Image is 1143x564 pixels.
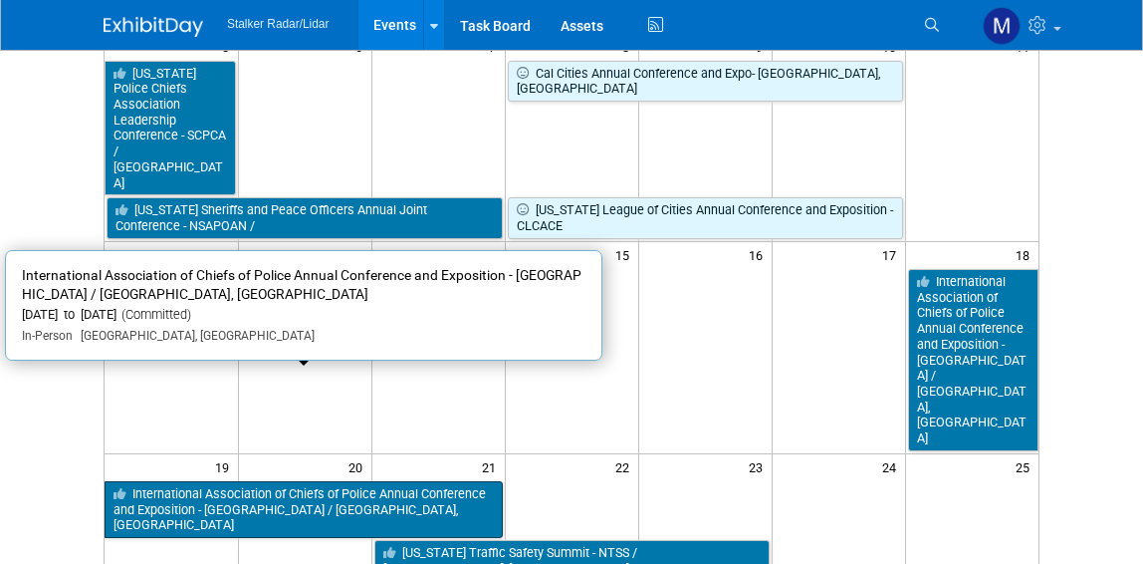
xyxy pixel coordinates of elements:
span: In-Person [22,329,73,343]
span: 14 [480,242,505,267]
a: International Association of Chiefs of Police Annual Conference and Exposition - [GEOGRAPHIC_DATA... [908,269,1039,451]
span: 20 [346,454,371,479]
span: 21 [480,454,505,479]
a: [US_STATE] League of Cities Annual Conference and Exposition - CLCACE [508,197,903,238]
img: ExhibitDay [104,17,203,37]
a: [US_STATE] Police Chiefs Association Leadership Conference - SCPCA / [GEOGRAPHIC_DATA] [105,61,236,196]
span: 13 [346,242,371,267]
span: Stalker Radar/Lidar [227,17,329,31]
span: [GEOGRAPHIC_DATA], [GEOGRAPHIC_DATA] [73,329,315,343]
div: [DATE] to [DATE] [22,307,585,324]
img: Mark LaChapelle [983,7,1021,45]
span: 24 [880,454,905,479]
span: (Committed) [116,307,191,322]
span: 19 [213,454,238,479]
a: [US_STATE] Sheriffs and Peace Officers Annual Joint Conference - NSAPOAN / [107,197,503,238]
a: Cal Cities Annual Conference and Expo- [GEOGRAPHIC_DATA], [GEOGRAPHIC_DATA] [508,61,903,102]
span: 18 [1014,242,1038,267]
a: International Association of Chiefs of Police Annual Conference and Exposition - [GEOGRAPHIC_DATA... [105,481,503,538]
span: International Association of Chiefs of Police Annual Conference and Exposition - [GEOGRAPHIC_DATA... [22,267,581,302]
span: 16 [747,242,772,267]
span: 23 [747,454,772,479]
span: 22 [613,454,638,479]
span: 12 [213,242,238,267]
span: 25 [1014,454,1038,479]
span: 17 [880,242,905,267]
span: 15 [613,242,638,267]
